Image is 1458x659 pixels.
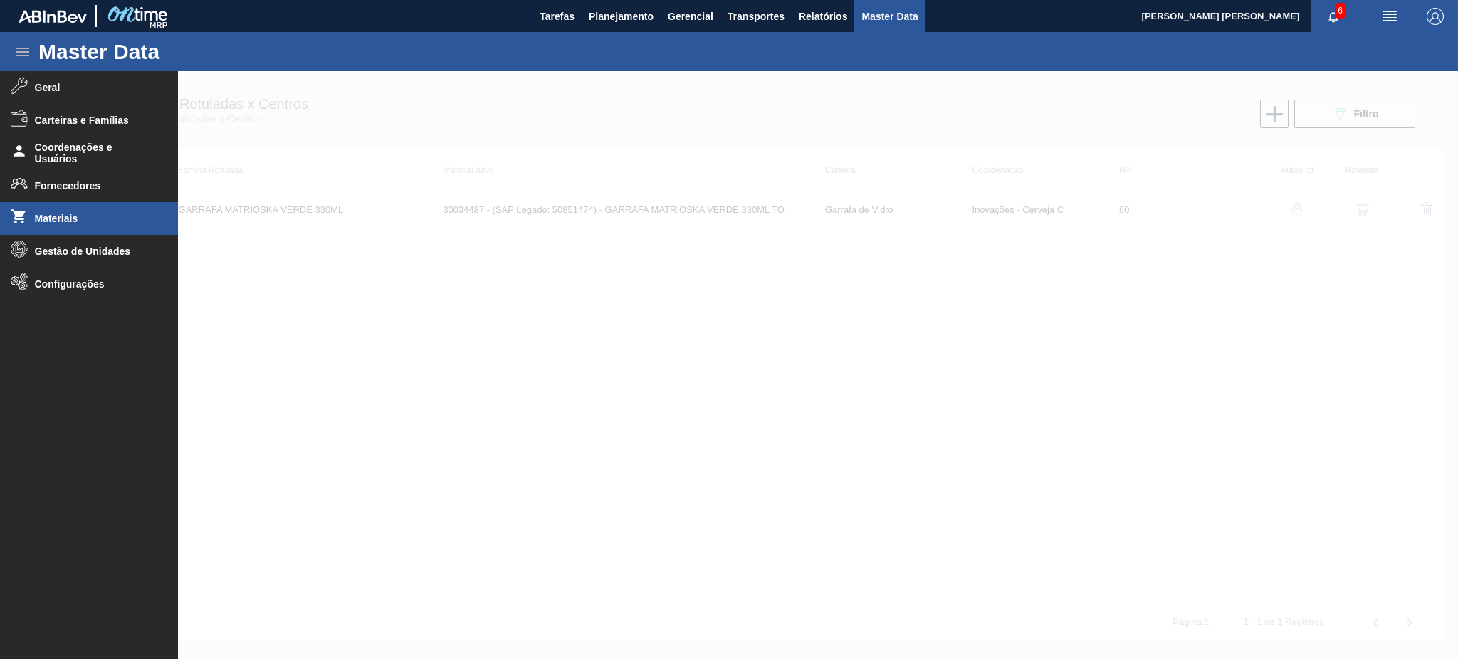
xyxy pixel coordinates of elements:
[35,278,152,290] span: Configurações
[1335,3,1346,19] span: 6
[1311,6,1356,26] button: Notificações
[38,43,291,60] h1: Master Data
[35,213,152,224] span: Materiais
[540,8,575,25] span: Tarefas
[35,246,152,257] span: Gestão de Unidades
[861,8,918,25] span: Master Data
[35,142,152,164] span: Coordenações e Usuários
[35,115,152,126] span: Carteiras e Famílias
[35,180,152,191] span: Fornecedores
[728,8,785,25] span: Transportes
[799,8,847,25] span: Relatórios
[19,10,87,23] img: TNhmsLtSVTkK8tSr43FrP2fwEKptu5GPRR3wAAAABJRU5ErkJggg==
[1427,8,1444,25] img: Logout
[589,8,654,25] span: Planejamento
[35,82,152,93] span: Geral
[1381,8,1398,25] img: userActions
[668,8,713,25] span: Gerencial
